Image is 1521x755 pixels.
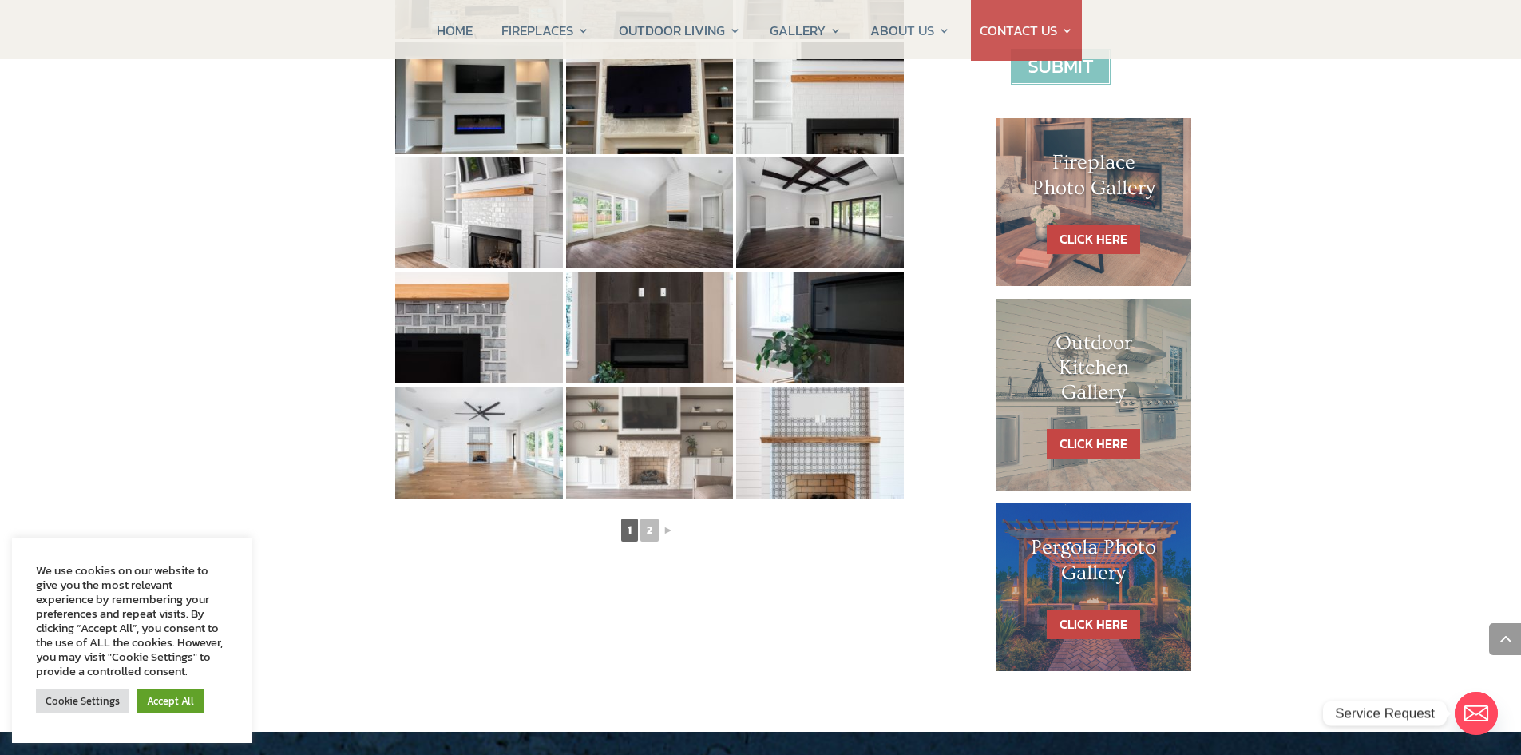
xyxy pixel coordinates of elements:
img: 19 [395,272,563,383]
a: Accept All [137,689,204,713]
input: Submit [1011,49,1111,85]
img: 20 [566,272,734,383]
h1: Outdoor Kitchen Gallery [1028,331,1160,414]
a: Email [1455,692,1498,735]
div: We use cookies on our website to give you the most relevant experience by remembering your prefer... [36,563,228,678]
img: 17 [566,157,734,269]
a: ► [661,520,675,540]
h1: Fireplace Photo Gallery [1028,150,1160,208]
img: 13 [395,42,563,154]
h1: Pergola Photo Gallery [1028,535,1160,593]
img: 24 [736,387,904,499]
img: 18 [736,157,904,269]
a: CLICK HERE [1047,610,1140,639]
a: CLICK HERE [1047,429,1140,459]
img: 22 [395,387,563,499]
img: 21 [736,272,904,383]
img: 23 [566,387,734,499]
a: Cookie Settings [36,689,129,713]
img: 16 [395,157,563,269]
a: CLICK HERE [1047,225,1140,254]
span: 1 [621,519,638,542]
a: 2 [640,519,659,542]
img: 15 [736,42,904,154]
img: 14 [566,42,734,154]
